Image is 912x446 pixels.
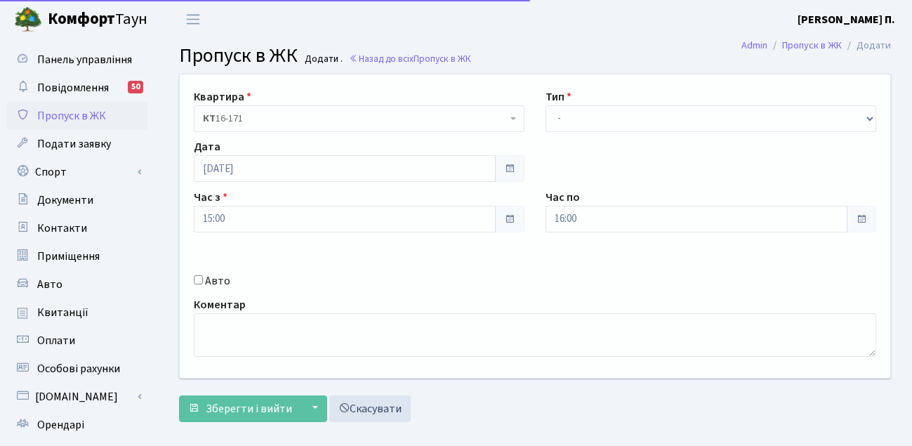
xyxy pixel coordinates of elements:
[7,214,147,242] a: Контакти
[48,8,147,32] span: Таун
[7,270,147,299] a: Авто
[203,112,507,126] span: <b>КТ</b>&nbsp;&nbsp;&nbsp;&nbsp;16-171
[546,189,580,206] label: Час по
[194,296,246,313] label: Коментар
[179,41,298,70] span: Пропуск в ЖК
[37,417,84,433] span: Орендарі
[7,74,147,102] a: Повідомлення50
[179,395,301,422] button: Зберегти і вийти
[7,327,147,355] a: Оплати
[37,80,109,96] span: Повідомлення
[37,108,106,124] span: Пропуск в ЖК
[7,46,147,74] a: Панель управління
[176,8,211,31] button: Переключити навігацію
[7,299,147,327] a: Квитанції
[203,112,216,126] b: КТ
[7,411,147,439] a: Орендарі
[414,52,471,65] span: Пропуск в ЖК
[194,88,251,105] label: Квартира
[782,38,842,53] a: Пропуск в ЖК
[37,192,93,208] span: Документи
[720,31,912,60] nav: breadcrumb
[206,401,292,417] span: Зберегти і вийти
[37,136,111,152] span: Подати заявку
[798,11,895,28] a: [PERSON_NAME] П.
[37,221,87,236] span: Контакти
[7,102,147,130] a: Пропуск в ЖК
[37,52,132,67] span: Панель управління
[7,355,147,383] a: Особові рахунки
[37,249,100,264] span: Приміщення
[205,273,230,289] label: Авто
[7,130,147,158] a: Подати заявку
[546,88,571,105] label: Тип
[798,12,895,27] b: [PERSON_NAME] П.
[7,186,147,214] a: Документи
[194,105,524,132] span: <b>КТ</b>&nbsp;&nbsp;&nbsp;&nbsp;16-171
[7,158,147,186] a: Спорт
[37,361,120,376] span: Особові рахунки
[7,383,147,411] a: [DOMAIN_NAME]
[302,53,343,65] small: Додати .
[48,8,115,30] b: Комфорт
[741,38,767,53] a: Admin
[14,6,42,34] img: logo.png
[194,138,220,155] label: Дата
[37,277,62,292] span: Авто
[128,81,143,93] div: 50
[7,242,147,270] a: Приміщення
[329,395,411,422] a: Скасувати
[37,305,88,320] span: Квитанції
[194,189,227,206] label: Час з
[349,52,471,65] a: Назад до всіхПропуск в ЖК
[842,38,891,53] li: Додати
[37,333,75,348] span: Оплати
